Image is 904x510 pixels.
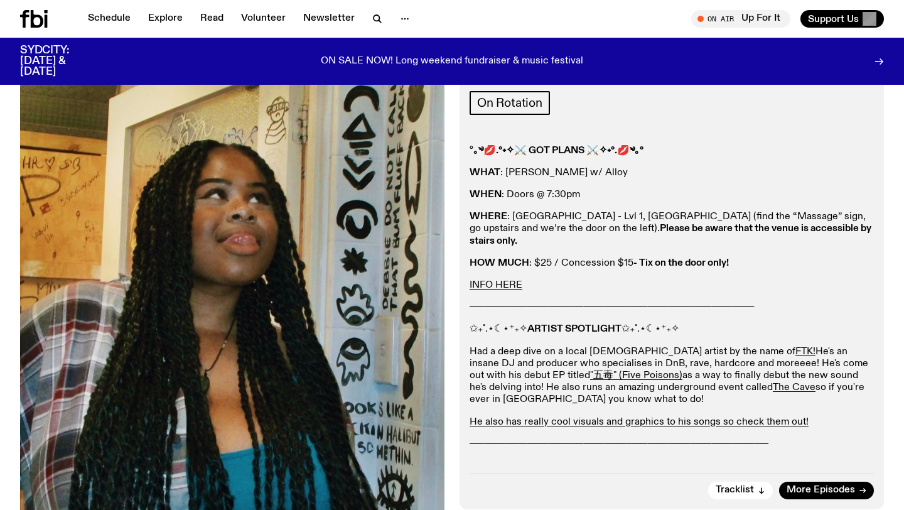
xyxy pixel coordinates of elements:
p: : [PERSON_NAME] w/ Alloy [470,167,874,179]
button: Support Us [800,10,884,28]
a: FTK! [795,347,815,357]
strong: ｡༄💋.°˖✧⚔ GOT PLANS ⚔✧˖°.💋༄｡° [473,146,643,156]
a: Schedule [80,10,138,28]
p: : Doors @ 7:30pm [470,189,874,201]
strong: MUCH [498,258,529,268]
span: On Rotation [477,96,542,110]
a: Volunteer [234,10,293,28]
p: ──────────────────────────────────────── [470,301,874,313]
span: More Episodes [787,486,855,495]
p: : $25 / Concession $15 [470,258,874,269]
p: ° [470,145,874,157]
a: "五毒" (Five Poisons) [590,371,682,381]
p: ✩₊˚.⋆☾⋆⁺₊✧ ✩₊˚.⋆☾⋆⁺₊✧ [470,323,874,335]
p: Had a deep dive on a local [DEMOGRAPHIC_DATA] artist by the name of He's an insane DJ and produce... [470,346,874,406]
p: ON SALE NOW! Long weekend fundraiser & music festival [321,56,583,67]
a: Read [193,10,231,28]
button: On AirUp For It [691,10,790,28]
strong: HOW [470,258,495,268]
a: He also has really cool visuals and graphics to his songs so check them out! [470,417,809,427]
p: ₊˚♪ ₊˚⊹ ⊹˚₊ ♪ ˚ [470,460,874,472]
span: Support Us [808,13,859,24]
a: Newsletter [296,10,362,28]
span: Tracklist [716,486,754,495]
h3: SYDCITY: [DATE] & [DATE] [20,45,100,77]
a: Explore [141,10,190,28]
a: More Episodes [779,482,874,499]
a: INFO HERE [470,280,522,290]
strong: ARTIST SPOTLIGHT [527,324,621,334]
strong: Please be aware that the venue is accessible by stairs only. [470,224,871,246]
a: On Rotation [470,91,550,115]
a: The Cave [773,382,815,393]
button: Tracklist [708,482,773,499]
p: : [GEOGRAPHIC_DATA] - Lvl 1, [GEOGRAPHIC_DATA] (find the “Massage” sign, go upstairs and we’re th... [470,211,874,247]
strong: WHAT [470,168,500,178]
strong: - Tix on the door only! [633,258,729,268]
strong: WHEN [470,190,502,200]
strong: WHERE [470,212,507,222]
p: ────────────────────────────────────────── [470,438,874,450]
